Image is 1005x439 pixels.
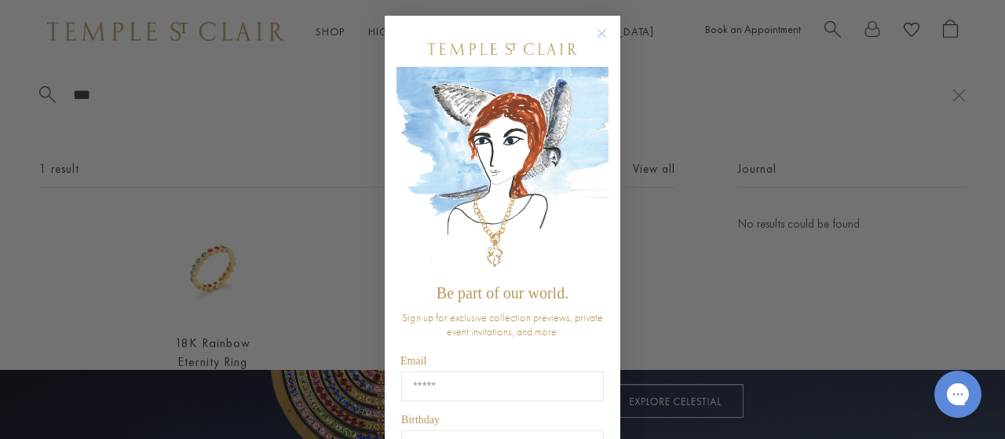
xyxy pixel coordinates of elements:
[401,371,604,401] input: Email
[400,355,426,367] span: Email
[600,31,619,51] button: Close dialog
[428,43,577,55] img: Temple St. Clair
[397,67,608,276] img: c4a9eb12-d91a-4d4a-8ee0-386386f4f338.jpeg
[402,310,603,338] span: Sign up for exclusive collection previews, private event invitations, and more.
[401,414,440,426] span: Birthday
[437,284,568,302] span: Be part of our world.
[926,365,989,423] iframe: Gorgias live chat messenger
